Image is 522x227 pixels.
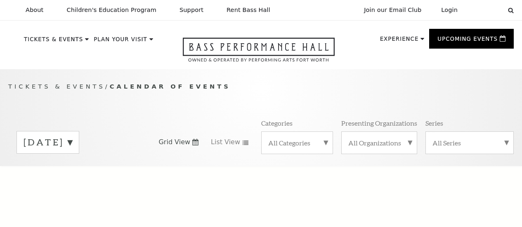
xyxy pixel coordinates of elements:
select: Select: [471,6,500,14]
p: Support [180,7,203,14]
p: About [26,7,43,14]
p: / [8,82,514,92]
p: Experience [380,36,419,46]
p: Rent Bass Hall [227,7,270,14]
label: All Categories [268,138,326,147]
p: Upcoming Events [437,36,498,46]
p: Plan Your Visit [94,37,147,47]
p: Series [425,119,443,127]
label: [DATE] [24,136,72,149]
p: Children's Education Program [66,7,156,14]
p: Tickets & Events [24,37,83,47]
p: Categories [261,119,293,127]
span: Grid View [158,138,190,147]
span: List View [211,138,240,147]
label: All Organizations [348,138,410,147]
span: Tickets & Events [8,83,105,90]
p: Presenting Organizations [341,119,417,127]
label: All Series [432,138,507,147]
span: Calendar of Events [110,83,231,90]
